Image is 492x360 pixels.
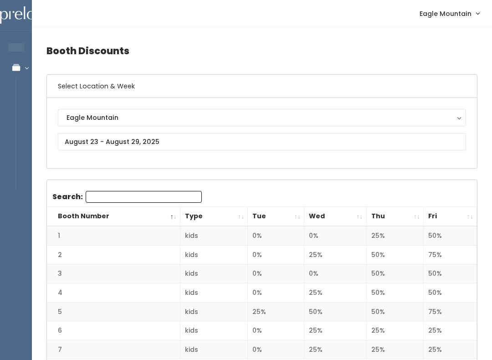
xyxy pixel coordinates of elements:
td: 7 [47,340,180,359]
td: 75% [424,245,477,264]
td: 50% [424,283,477,303]
td: 0% [248,283,304,303]
label: Search: [52,191,202,203]
th: Booth Number: activate to sort column descending [47,207,180,226]
td: 4 [47,283,180,303]
input: August 23 - August 29, 2025 [58,133,466,150]
td: 50% [304,302,367,321]
td: 6 [47,321,180,340]
td: 50% [366,302,424,321]
td: 0% [248,226,304,245]
td: 25% [424,340,477,359]
th: Wed: activate to sort column ascending [304,207,367,226]
td: kids [180,226,248,245]
td: 50% [366,283,424,303]
td: 25% [424,321,477,340]
td: kids [180,264,248,283]
td: 25% [304,321,367,340]
td: 2 [47,245,180,264]
td: kids [180,245,248,264]
input: Search: [86,191,202,203]
td: 0% [248,264,304,283]
div: Eagle Mountain [67,113,457,123]
td: 5 [47,302,180,321]
h6: Select Location & Week [47,75,477,98]
td: 25% [304,340,367,359]
td: 50% [366,245,424,264]
td: 25% [366,340,424,359]
th: Thu: activate to sort column ascending [366,207,424,226]
td: 0% [304,264,367,283]
td: 25% [304,283,367,303]
td: 25% [304,245,367,264]
td: 50% [366,264,424,283]
td: 50% [424,226,477,245]
td: 25% [366,321,424,340]
td: 0% [248,321,304,340]
th: Tue: activate to sort column ascending [248,207,304,226]
td: 25% [248,302,304,321]
td: 25% [366,226,424,245]
td: 75% [424,302,477,321]
td: kids [180,340,248,359]
td: 50% [424,264,477,283]
h4: Booth Discounts [46,38,477,63]
span: Eagle Mountain [420,9,471,19]
a: Eagle Mountain [410,4,488,23]
td: kids [180,321,248,340]
td: 0% [248,340,304,359]
th: Type: activate to sort column ascending [180,207,248,226]
td: 0% [248,245,304,264]
th: Fri: activate to sort column ascending [424,207,477,226]
td: 1 [47,226,180,245]
td: kids [180,283,248,303]
td: 3 [47,264,180,283]
button: Eagle Mountain [58,109,466,126]
td: kids [180,302,248,321]
td: 0% [304,226,367,245]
